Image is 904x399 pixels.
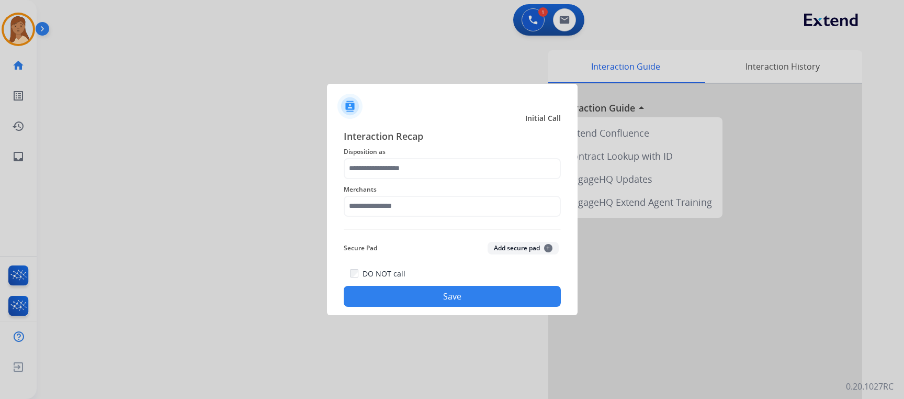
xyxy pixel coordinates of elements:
[846,380,894,393] p: 0.20.1027RC
[344,183,561,196] span: Merchants
[344,229,561,230] img: contact-recap-line.svg
[344,286,561,307] button: Save
[344,146,561,158] span: Disposition as
[344,242,377,254] span: Secure Pad
[337,94,363,119] img: contactIcon
[344,129,561,146] span: Interaction Recap
[363,269,405,279] label: DO NOT call
[525,113,561,124] span: Initial Call
[544,244,552,252] span: +
[488,242,559,254] button: Add secure pad+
